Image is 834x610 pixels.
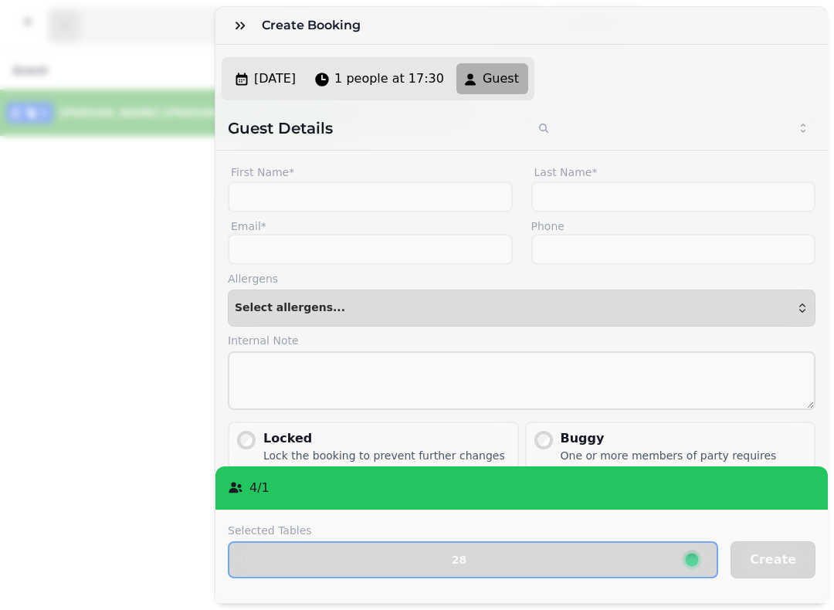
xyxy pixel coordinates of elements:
span: Guest [483,69,519,88]
span: Create [750,554,796,566]
label: First Name* [228,163,513,181]
div: Locked [263,429,511,448]
span: [DATE] [254,69,296,88]
label: Last Name* [531,163,816,181]
label: Allergens [228,271,815,286]
div: One or more members of party requires buggy access [561,448,809,479]
label: Email* [228,219,513,234]
button: 28 [228,541,718,578]
h3: Create Booking [262,16,367,35]
p: 28 [452,554,466,565]
p: 4 / 1 [249,479,270,497]
button: Create [731,541,815,578]
button: Select allergens... [228,290,815,327]
label: Selected Tables [228,523,718,538]
div: Lock the booking to prevent further changes and stop updates [263,448,511,479]
span: Select allergens... [235,302,345,314]
div: Buggy [561,429,809,448]
h2: Guest Details [228,117,516,139]
label: Internal Note [228,333,815,348]
label: Phone [531,219,816,234]
span: 1 people at 17:30 [334,69,444,88]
